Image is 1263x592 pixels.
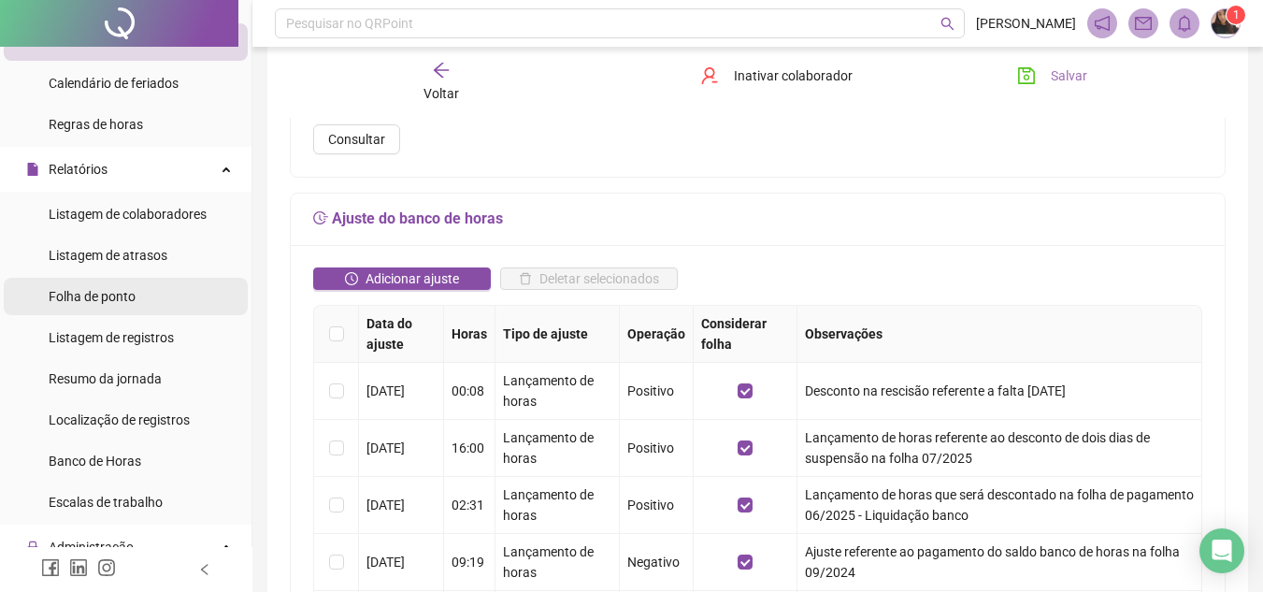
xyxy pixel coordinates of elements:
th: Operação [620,306,694,363]
span: field-time [313,210,328,225]
div: Negativo [627,552,685,572]
div: Positivo [627,381,685,401]
div: Open Intercom Messenger [1199,528,1244,573]
span: Salvar [1051,65,1087,86]
span: 1 [1233,8,1240,22]
div: Lançamento de horas [503,484,611,526]
button: Consultar [313,124,400,154]
div: Lançamento de horas [503,427,611,469]
span: Resumo da jornada [49,371,162,386]
sup: Atualize o seu contato no menu Meus Dados [1227,6,1245,24]
span: Folha de ponto [49,289,136,304]
td: 02:31 [444,477,495,534]
div: [DATE] [366,552,436,572]
div: Positivo [627,438,685,458]
span: Listagem de registros [49,330,174,345]
span: Adicionar ajuste [366,268,459,289]
span: Banco de Horas [49,454,141,469]
button: Deletar selecionados [500,267,678,290]
span: Escalas de trabalho [49,495,163,510]
span: user-delete [700,66,719,85]
div: Positivo [627,495,685,515]
span: linkedin [69,558,88,577]
span: search [940,17,954,31]
button: Salvar [1003,61,1101,91]
span: save [1017,66,1036,85]
button: Inativar colaborador [686,61,867,91]
span: Localização de registros [49,412,190,427]
td: Lançamento de horas referente ao desconto de dois dias de suspensão na folha 07/2025 [797,420,1202,477]
td: 00:08 [444,363,495,420]
span: mail [1135,15,1152,32]
span: Consultar [328,129,385,150]
td: Desconto na rescisão referente a falta [DATE] [797,363,1202,420]
div: Lançamento de horas [503,541,611,583]
th: Tipo de ajuste [495,306,620,363]
img: 81374 [1212,9,1240,37]
th: Data do ajuste [359,306,444,363]
span: Administração [49,540,134,555]
span: left [198,563,211,576]
span: bell [1176,15,1193,32]
span: file [26,163,39,176]
span: arrow-left [432,61,451,79]
span: clock-circle [345,272,358,285]
th: Considerar folha [694,306,797,363]
div: [DATE] [366,381,436,401]
button: Adicionar ajuste [313,267,491,290]
span: Listagem de atrasos [49,248,167,263]
span: Listagem de colaboradores [49,207,207,222]
th: Horas [444,306,495,363]
div: [DATE] [366,438,436,458]
span: lock [26,541,39,554]
td: Ajuste referente ao pagamento do saldo banco de horas na folha 09/2024 [797,534,1202,591]
span: instagram [97,558,116,577]
span: Calendário de feriados [49,76,179,91]
span: Inativar colaborador [734,65,853,86]
td: Lançamento de horas que será descontado na folha de pagamento 06/2025 - Liquidação banco [797,477,1202,534]
span: notification [1094,15,1111,32]
div: [DATE] [366,495,436,515]
td: 09:19 [444,534,495,591]
th: Observações [797,306,1202,363]
div: Lançamento de horas [503,370,611,412]
span: Voltar [423,86,459,101]
td: 16:00 [444,420,495,477]
span: facebook [41,558,60,577]
span: [PERSON_NAME] [976,13,1076,34]
span: Relatórios [49,162,108,177]
h5: Ajuste do banco de horas [313,208,1202,230]
span: Regras de horas [49,117,143,132]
